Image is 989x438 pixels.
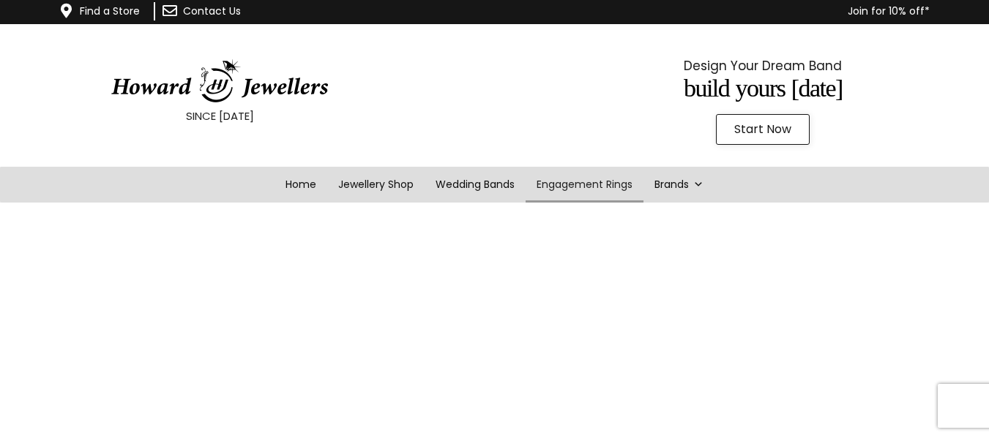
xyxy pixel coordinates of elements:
[326,2,930,20] p: Join for 10% off*
[37,107,403,126] p: SINCE [DATE]
[110,59,329,103] img: HowardJewellersLogo-04
[526,167,643,203] a: Engagement Rings
[734,124,791,135] span: Start Now
[643,167,714,203] a: Brands
[327,167,425,203] a: Jewellery Shop
[275,167,327,203] a: Home
[716,114,810,145] a: Start Now
[183,4,241,18] a: Contact Us
[684,75,843,102] span: Build Yours [DATE]
[425,167,526,203] a: Wedding Bands
[80,4,140,18] a: Find a Store
[580,55,946,77] p: Design Your Dream Band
